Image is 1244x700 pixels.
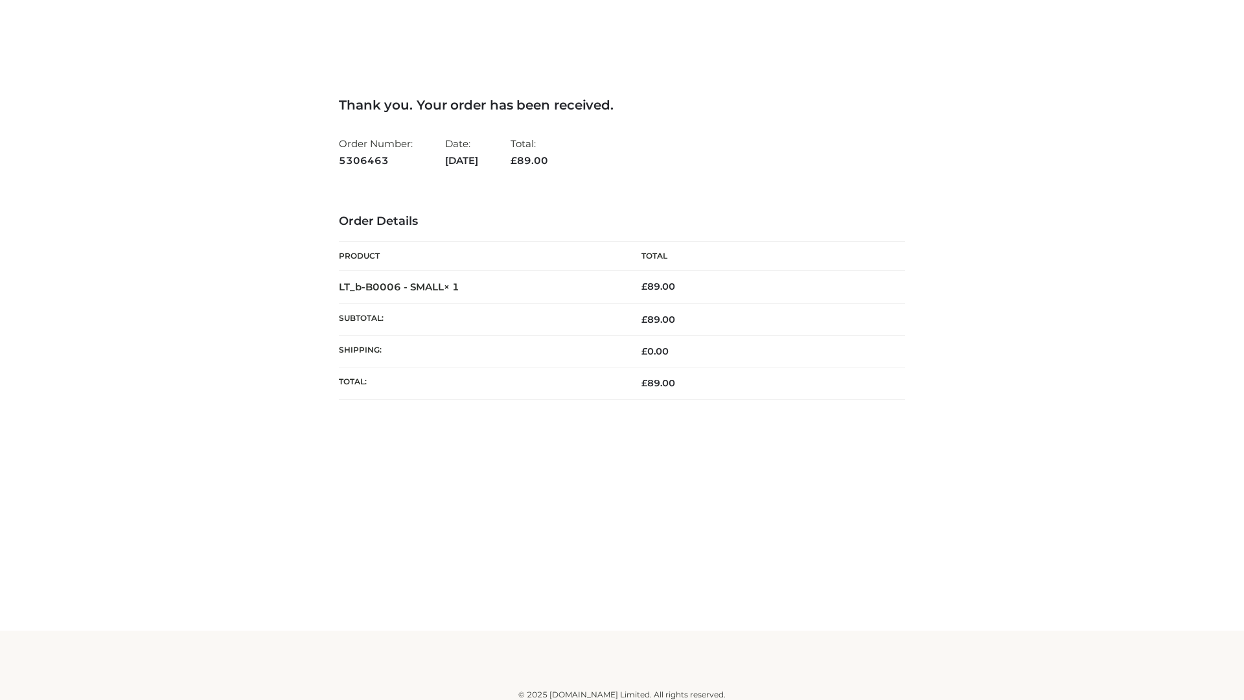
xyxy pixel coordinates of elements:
[641,314,675,325] span: 89.00
[641,314,647,325] span: £
[641,377,647,389] span: £
[641,377,675,389] span: 89.00
[511,132,548,172] li: Total:
[339,97,905,113] h3: Thank you. Your order has been received.
[445,132,478,172] li: Date:
[339,132,413,172] li: Order Number:
[622,242,905,271] th: Total
[339,281,459,293] strong: LT_b-B0006 - SMALL
[339,336,622,367] th: Shipping:
[339,367,622,399] th: Total:
[641,281,647,292] span: £
[511,154,548,167] span: 89.00
[641,345,647,357] span: £
[641,281,675,292] bdi: 89.00
[444,281,459,293] strong: × 1
[339,242,622,271] th: Product
[339,152,413,169] strong: 5306463
[339,303,622,335] th: Subtotal:
[339,215,905,229] h3: Order Details
[511,154,517,167] span: £
[445,152,478,169] strong: [DATE]
[641,345,669,357] bdi: 0.00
